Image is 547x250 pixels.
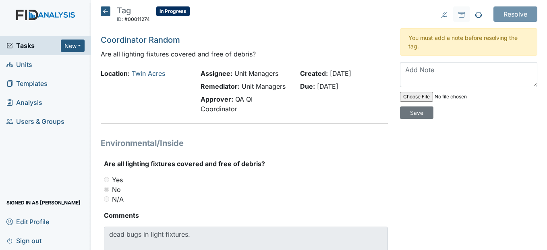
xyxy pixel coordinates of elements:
input: No [104,187,109,192]
h1: Environmental/Inside [101,137,387,149]
strong: Due: [300,82,315,90]
span: Signed in as [PERSON_NAME] [6,196,81,209]
span: Tag [117,6,131,15]
strong: Approver: [201,95,233,103]
a: Coordinator Random [101,35,180,45]
label: N/A [112,194,124,204]
span: Analysis [6,96,42,109]
span: Units [6,58,32,71]
a: Twin Acres [132,69,165,77]
input: N/A [104,196,109,202]
span: #00011274 [124,16,150,22]
span: [DATE] [317,82,338,90]
strong: Location: [101,69,130,77]
strong: Created: [300,69,328,77]
span: ID: [117,16,123,22]
strong: Remediator: [201,82,240,90]
label: Are all lighting fixtures covered and free of debris? [104,159,265,169]
button: New [61,40,85,52]
input: Save [400,106,433,119]
span: Users & Groups [6,115,64,128]
span: Templates [6,77,48,90]
div: You must add a note before resolving the tag. [400,28,537,56]
label: Yes [112,175,123,185]
span: Unit Managers [234,69,278,77]
span: In Progress [156,6,190,16]
input: Resolve [493,6,537,22]
span: [DATE] [330,69,351,77]
strong: Assignee: [201,69,232,77]
label: No [112,185,121,194]
span: Edit Profile [6,215,49,228]
a: Tasks [6,41,61,50]
span: Sign out [6,234,41,247]
input: Yes [104,177,109,182]
p: Are all lighting fixtures covered and free of debris? [101,49,387,59]
strong: Comments [104,210,387,220]
span: Unit Managers [242,82,286,90]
